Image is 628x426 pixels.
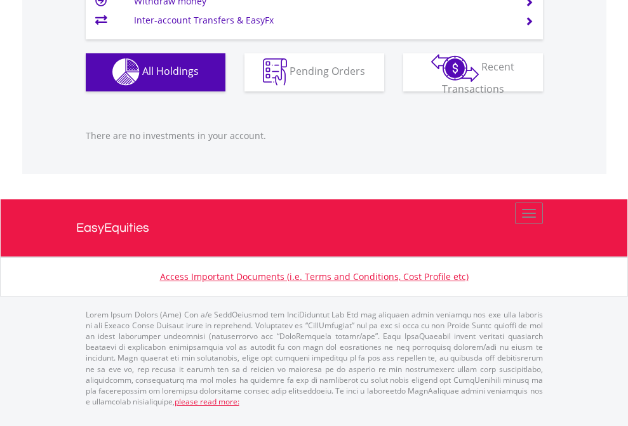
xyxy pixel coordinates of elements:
p: Lorem Ipsum Dolors (Ame) Con a/e SeddOeiusmod tem InciDiduntut Lab Etd mag aliquaen admin veniamq... [86,309,543,407]
span: Pending Orders [290,64,365,78]
a: EasyEquities [76,199,552,256]
p: There are no investments in your account. [86,130,543,142]
button: Recent Transactions [403,53,543,91]
button: All Holdings [86,53,225,91]
td: Inter-account Transfers & EasyFx [134,11,509,30]
a: please read more: [175,396,239,407]
button: Pending Orders [244,53,384,91]
a: Access Important Documents (i.e. Terms and Conditions, Cost Profile etc) [160,270,469,283]
img: pending_instructions-wht.png [263,58,287,86]
img: holdings-wht.png [112,58,140,86]
img: transactions-zar-wht.png [431,54,479,82]
span: All Holdings [142,64,199,78]
span: Recent Transactions [442,60,515,96]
